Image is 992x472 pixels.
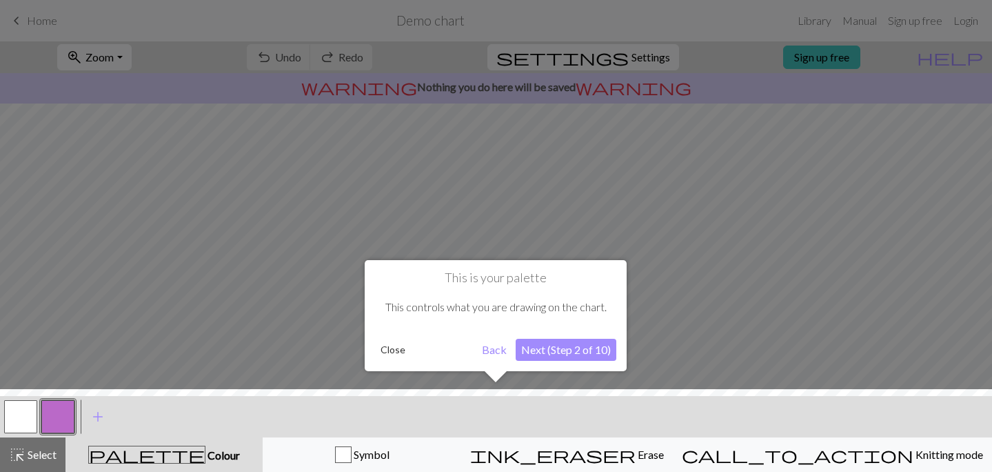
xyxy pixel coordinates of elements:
h1: This is your palette [375,271,616,286]
button: Close [375,340,411,360]
button: Next (Step 2 of 10) [516,339,616,361]
button: Back [476,339,512,361]
div: This is your palette [365,260,627,371]
div: This controls what you are drawing on the chart. [375,286,616,328]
